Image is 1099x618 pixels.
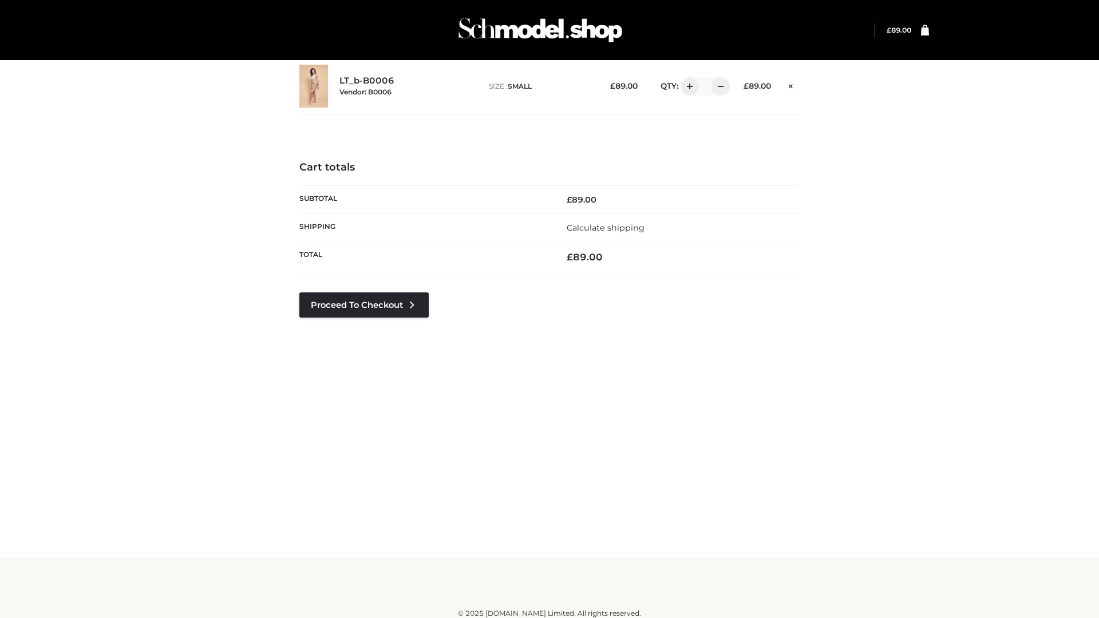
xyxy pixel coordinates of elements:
bdi: 89.00 [567,195,596,205]
th: Subtotal [299,185,549,213]
a: Proceed to Checkout [299,292,429,318]
a: Calculate shipping [567,223,645,233]
img: LT_b-B0006 - SMALL [299,65,328,108]
small: Vendor: B0006 [339,88,392,96]
a: LT_b-B0006 [339,76,394,86]
th: Shipping [299,213,549,241]
span: SMALL [508,82,532,90]
bdi: 89.00 [567,251,603,263]
bdi: 89.00 [610,81,638,90]
span: £ [887,26,891,34]
span: £ [567,251,573,263]
h4: Cart totals [299,161,800,174]
span: £ [744,81,749,90]
span: £ [567,195,572,205]
img: Schmodel Admin 964 [454,7,626,53]
div: QTY: [649,77,726,96]
span: £ [610,81,615,90]
a: £89.00 [887,26,911,34]
bdi: 89.00 [887,26,911,34]
p: size : [489,81,592,92]
th: Total [299,242,549,272]
a: Remove this item [782,77,800,92]
bdi: 89.00 [744,81,771,90]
